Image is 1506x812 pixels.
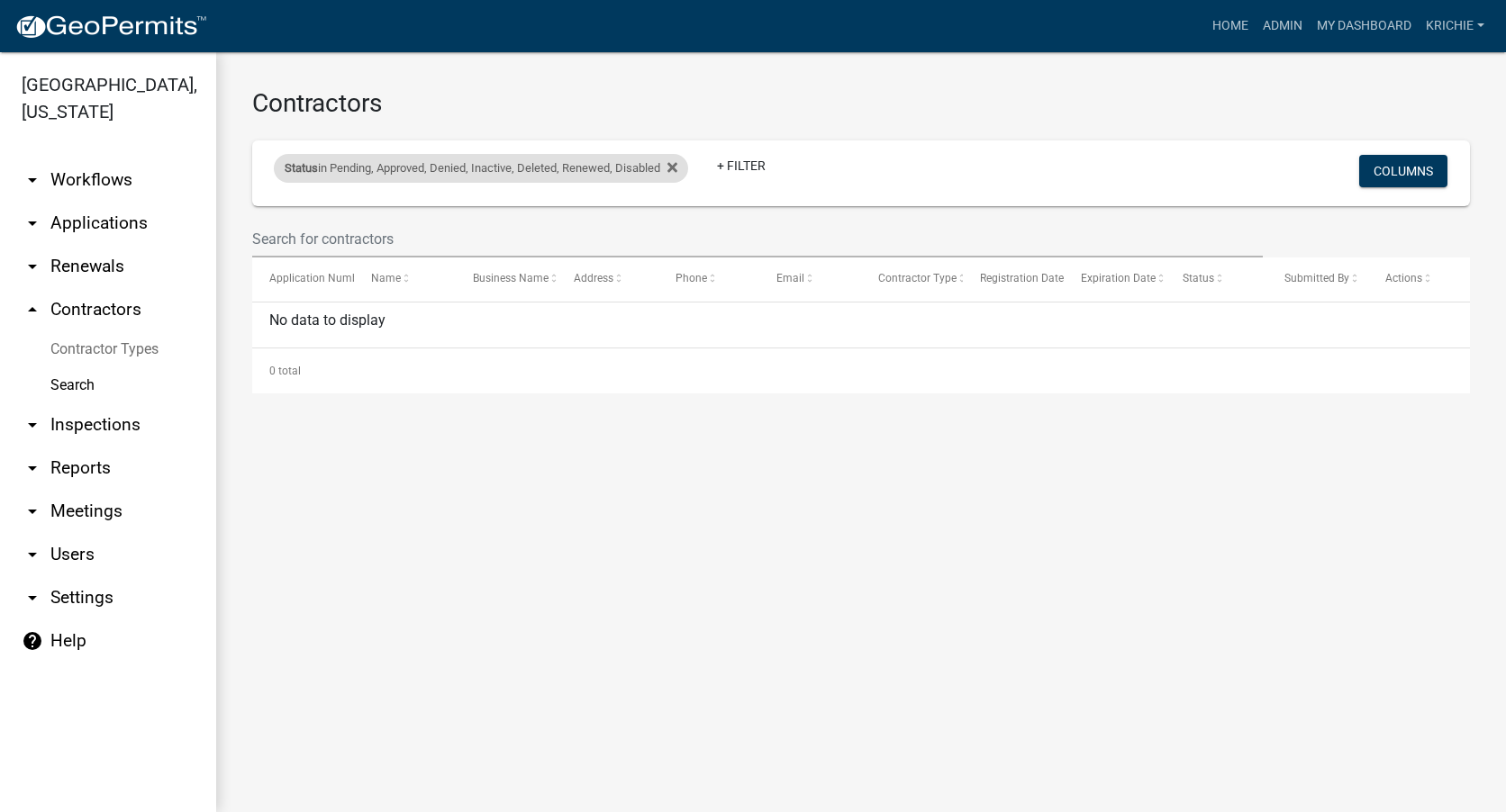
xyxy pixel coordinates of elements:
[22,587,43,609] i: arrow_drop_down
[22,212,43,234] i: arrow_drop_down
[658,257,760,301] datatable-header-cell: Phone
[22,299,43,320] i: arrow_drop_up
[574,272,613,284] span: Address
[1385,272,1422,284] span: Actions
[703,149,780,182] a: + Filter
[1267,257,1369,301] datatable-header-cell: Submitted By
[22,501,43,522] i: arrow_drop_down
[252,302,1470,347] div: No data to display
[22,544,43,565] i: arrow_drop_down
[1081,272,1156,284] span: Expiration Date
[371,272,401,284] span: Name
[274,154,688,183] div: in Pending, Approved, Denied, Inactive, Deleted, Renewed, Disabled
[455,257,557,301] datatable-header-cell: Business Name
[22,457,43,479] i: arrow_drop_down
[963,257,1065,301] datatable-header-cell: Registration Date
[22,169,43,191] i: arrow_drop_down
[1368,257,1470,301] datatable-header-cell: Actions
[1284,272,1349,284] span: Submitted By
[269,272,367,284] span: Application Number
[252,348,1470,393] div: 0 total
[1166,257,1267,301] datatable-header-cell: Status
[252,88,1470,119] h3: Contractors
[473,272,549,284] span: Business Name
[1359,155,1447,187] button: Columns
[252,257,354,301] datatable-header-cell: Application Number
[1310,9,1419,43] a: My Dashboard
[354,257,456,301] datatable-header-cell: Name
[22,630,43,652] i: help
[1419,9,1492,43] a: krichie
[759,257,861,301] datatable-header-cell: Email
[1064,257,1166,301] datatable-header-cell: Expiration Date
[252,221,1263,257] input: Search for contractors
[1256,9,1310,43] a: Admin
[861,257,963,301] datatable-header-cell: Contractor Type
[1205,9,1256,43] a: Home
[22,256,43,277] i: arrow_drop_down
[676,272,707,284] span: Phone
[1183,272,1214,284] span: Status
[878,272,957,284] span: Contractor Type
[980,272,1064,284] span: Registration Date
[557,257,658,301] datatable-header-cell: Address
[285,161,318,175] span: Status
[776,272,804,284] span: Email
[22,414,43,436] i: arrow_drop_down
